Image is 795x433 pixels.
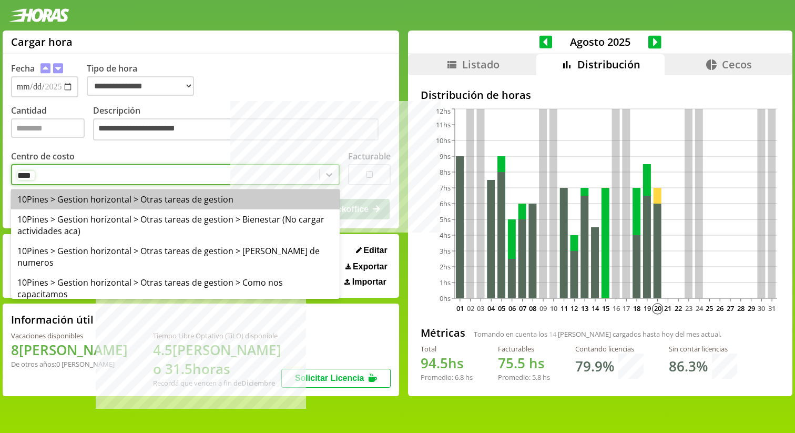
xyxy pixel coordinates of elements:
[421,344,473,354] div: Total
[352,277,386,287] span: Importar
[529,304,537,313] text: 08
[654,304,661,313] text: 20
[11,340,128,359] h1: 8 [PERSON_NAME]
[550,304,557,313] text: 10
[644,304,651,313] text: 19
[706,304,714,313] text: 25
[440,152,451,161] tspan: 9hs
[685,304,692,313] text: 23
[581,304,588,313] text: 13
[353,245,391,256] button: Editar
[571,304,578,313] text: 12
[498,372,550,382] div: Promedio: hs
[467,304,474,313] text: 02
[440,262,451,271] tspan: 2hs
[11,241,340,273] div: 10Pines > Gestion horizontal > Otras tareas de gestion > [PERSON_NAME] de numeros
[281,369,391,388] button: Solicitar Licencia
[560,304,568,313] text: 11
[436,136,451,145] tspan: 10hs
[669,357,708,376] h1: 86.3 %
[498,354,550,372] h1: hs
[241,378,275,388] b: Diciembre
[748,304,755,313] text: 29
[737,304,745,313] text: 28
[436,106,451,116] tspan: 12hs
[295,374,364,382] span: Solicitar Licencia
[440,167,451,177] tspan: 8hs
[87,63,202,97] label: Tipo de hora
[11,35,73,49] h1: Cargar hora
[342,261,391,272] button: Exportar
[11,313,94,327] h2: Información útil
[722,57,752,72] span: Cecos
[353,262,388,271] span: Exportar
[758,304,766,313] text: 30
[577,57,640,72] span: Distribución
[11,331,128,340] div: Vacaciones disponibles
[675,304,682,313] text: 22
[727,304,734,313] text: 27
[613,304,620,313] text: 16
[11,189,340,209] div: 10Pines > Gestion horizontal > Otras tareas de gestion
[363,246,387,255] span: Editar
[421,326,465,340] h2: Métricas
[498,304,505,313] text: 05
[11,105,93,143] label: Cantidad
[477,304,485,313] text: 03
[474,329,721,339] span: Tomando en cuenta los [PERSON_NAME] cargados hasta hoy del mes actual.
[153,378,281,388] div: Recordá que vencen a fin de
[455,372,464,382] span: 6.8
[575,344,644,354] div: Contando licencias
[696,304,704,313] text: 24
[440,230,451,240] tspan: 4hs
[436,120,451,129] tspan: 11hs
[623,304,630,313] text: 17
[669,344,737,354] div: Sin contar licencias
[11,209,340,241] div: 10Pines > Gestion horizontal > Otras tareas de gestion > Bienestar (No cargar actividades aca)
[519,304,526,313] text: 07
[665,304,672,313] text: 21
[11,63,35,74] label: Fecha
[440,215,451,224] tspan: 5hs
[440,183,451,193] tspan: 7hs
[575,357,614,376] h1: 79.9 %
[539,304,547,313] text: 09
[421,372,473,382] div: Promedio: hs
[8,8,69,22] img: logotipo
[153,340,281,378] h1: 4.5 [PERSON_NAME] o 31.5 horas
[440,199,451,208] tspan: 6hs
[602,304,609,313] text: 15
[153,331,281,340] div: Tiempo Libre Optativo (TiLO) disponible
[592,304,599,313] text: 14
[93,105,391,143] label: Descripción
[488,304,496,313] text: 04
[498,354,525,372] span: 75.5
[11,150,75,162] label: Centro de costo
[440,278,451,287] tspan: 1hs
[498,344,550,354] div: Facturables
[552,35,648,49] span: Agosto 2025
[440,294,451,303] tspan: 0hs
[421,354,473,372] h1: hs
[440,246,451,256] tspan: 3hs
[11,359,128,369] div: De otros años: 0 [PERSON_NAME]
[549,329,556,339] span: 14
[462,57,500,72] span: Listado
[508,304,516,313] text: 06
[87,76,194,96] select: Tipo de hora
[633,304,640,313] text: 18
[768,304,776,313] text: 31
[532,372,541,382] span: 5.8
[93,118,379,140] textarea: Descripción
[11,273,340,304] div: 10Pines > Gestion horizontal > Otras tareas de gestion > Como nos capacitamos
[421,354,448,372] span: 94.5
[11,118,85,138] input: Cantidad
[456,304,464,313] text: 01
[421,88,780,102] h2: Distribución de horas
[717,304,724,313] text: 26
[348,150,391,162] label: Facturable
